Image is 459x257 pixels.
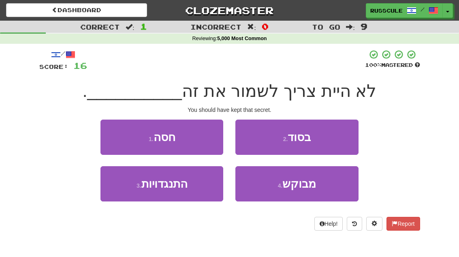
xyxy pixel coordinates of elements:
[100,166,223,201] button: 3.התנגדויות
[126,24,134,30] span: :
[182,81,376,101] span: לא היית צריך לשמור את זה
[347,217,362,231] button: Round history (alt+y)
[283,136,288,142] small: 2 .
[190,23,241,31] span: Incorrect
[100,120,223,155] button: 1.חסה
[39,63,68,70] span: Score:
[141,178,188,190] span: התנגדויות
[217,36,267,41] strong: 5,000 Most Common
[137,182,141,189] small: 3 .
[386,217,420,231] button: Report
[365,62,420,69] div: Mastered
[262,21,269,31] span: 0
[370,7,403,14] span: russcule
[39,106,420,114] div: You should have kept that secret.
[73,60,87,71] span: 16
[312,23,340,31] span: To go
[39,49,87,60] div: /
[80,23,120,31] span: Correct
[282,178,316,190] span: מבוקש
[421,6,425,12] span: /
[365,62,381,68] span: 100 %
[247,24,256,30] span: :
[314,217,343,231] button: Help!
[278,182,283,189] small: 4 .
[140,21,147,31] span: 1
[6,3,147,17] a: Dashboard
[83,81,88,101] span: .
[235,166,358,201] button: 4.מבוקש
[346,24,355,30] span: :
[87,81,182,101] span: __________
[159,3,300,17] a: Clozemaster
[149,136,154,142] small: 1 .
[361,21,367,31] span: 9
[366,3,443,18] a: russcule /
[154,131,175,143] span: חסה
[288,131,311,143] span: בסוד
[235,120,358,155] button: 2.בסוד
